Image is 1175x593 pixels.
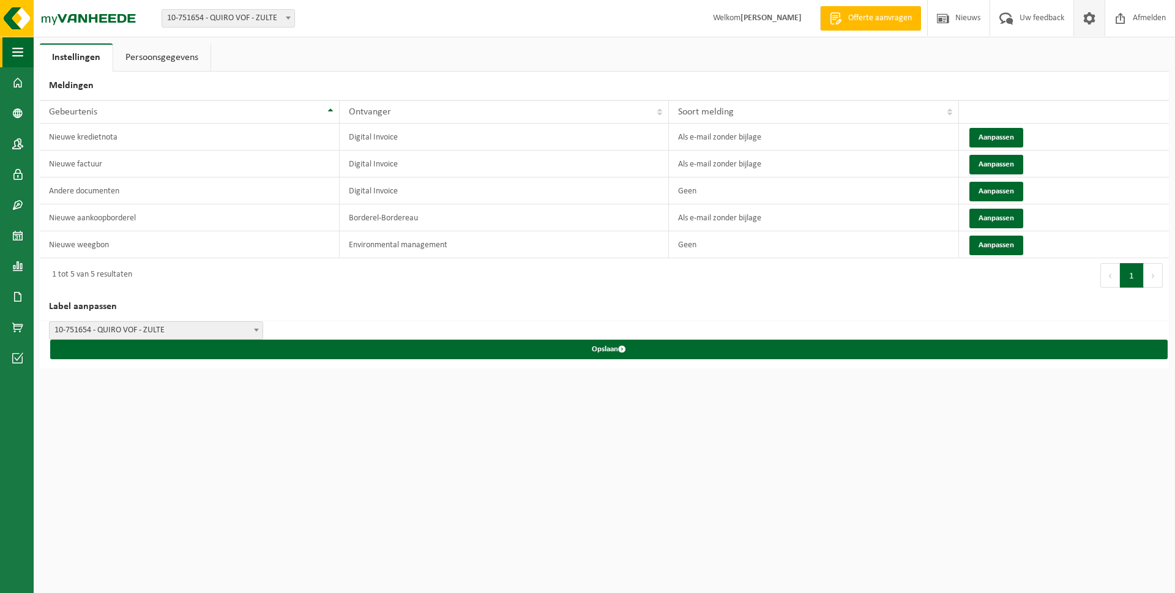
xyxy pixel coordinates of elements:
[969,128,1023,147] button: Aanpassen
[340,124,669,151] td: Digital Invoice
[50,340,1168,359] button: Opslaan
[969,182,1023,201] button: Aanpassen
[40,231,340,258] td: Nieuwe weegbon
[40,72,1169,100] h2: Meldingen
[50,322,263,339] span: 10-751654 - QUIRO VOF - ZULTE
[1100,263,1120,288] button: Previous
[349,107,391,117] span: Ontvanger
[740,13,802,23] strong: [PERSON_NAME]
[40,151,340,177] td: Nieuwe factuur
[669,204,959,231] td: Als e-mail zonder bijlage
[46,264,132,286] div: 1 tot 5 van 5 resultaten
[340,204,669,231] td: Borderel-Bordereau
[678,107,734,117] span: Soort melding
[49,321,263,340] span: 10-751654 - QUIRO VOF - ZULTE
[340,177,669,204] td: Digital Invoice
[669,231,959,258] td: Geen
[669,177,959,204] td: Geen
[40,177,340,204] td: Andere documenten
[1144,263,1163,288] button: Next
[340,231,669,258] td: Environmental management
[113,43,211,72] a: Persoonsgegevens
[669,124,959,151] td: Als e-mail zonder bijlage
[40,124,340,151] td: Nieuwe kredietnota
[40,293,1169,321] h2: Label aanpassen
[820,6,921,31] a: Offerte aanvragen
[669,151,959,177] td: Als e-mail zonder bijlage
[1120,263,1144,288] button: 1
[49,107,97,117] span: Gebeurtenis
[845,12,915,24] span: Offerte aanvragen
[340,151,669,177] td: Digital Invoice
[40,43,113,72] a: Instellingen
[162,9,295,28] span: 10-751654 - QUIRO VOF - ZULTE
[969,155,1023,174] button: Aanpassen
[969,209,1023,228] button: Aanpassen
[40,204,340,231] td: Nieuwe aankoopborderel
[969,236,1023,255] button: Aanpassen
[162,10,294,27] span: 10-751654 - QUIRO VOF - ZULTE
